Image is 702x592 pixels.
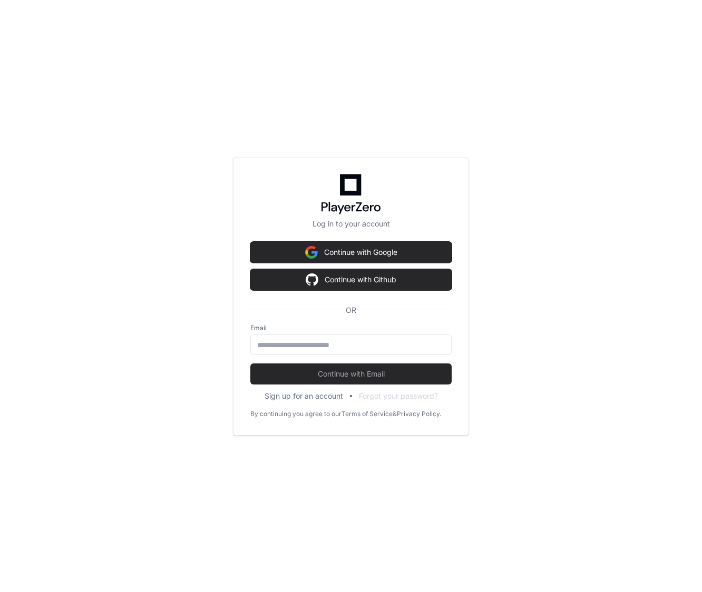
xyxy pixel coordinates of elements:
[393,410,397,418] div: &
[306,269,318,290] img: Sign in with google
[250,363,452,384] button: Continue with Email
[250,242,452,263] button: Continue with Google
[250,324,452,332] label: Email
[342,305,360,315] span: OR
[250,219,452,229] p: Log in to your account
[250,369,452,379] span: Continue with Email
[265,391,343,401] button: Sign up for an account
[397,410,441,418] a: Privacy Policy.
[305,242,318,263] img: Sign in with google
[250,410,342,418] div: By continuing you agree to our
[250,269,452,290] button: Continue with Github
[342,410,393,418] a: Terms of Service
[359,391,438,401] button: Forgot your password?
